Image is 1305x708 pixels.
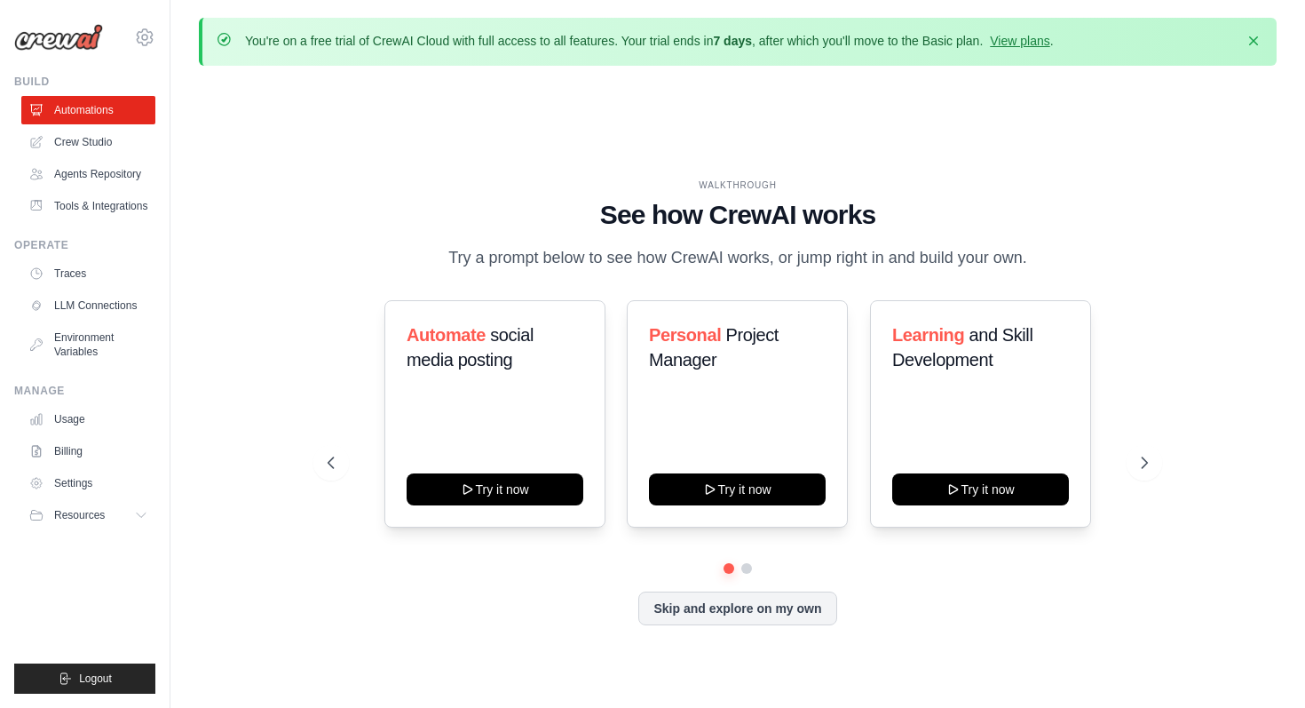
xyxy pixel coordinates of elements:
span: Personal [649,325,721,345]
span: Project Manager [649,325,779,370]
div: Manage [14,384,155,398]
span: Logout [79,672,112,686]
h1: See how CrewAI works [328,199,1147,231]
button: Resources [21,501,155,529]
a: Settings [21,469,155,497]
strong: 7 days [713,34,752,48]
div: WALKTHROUGH [328,179,1147,192]
p: Try a prompt below to see how CrewAI works, or jump right in and build your own. [439,245,1036,271]
a: Crew Studio [21,128,155,156]
button: Try it now [649,473,826,505]
a: Automations [21,96,155,124]
a: Environment Variables [21,323,155,366]
span: Learning [892,325,964,345]
img: Logo [14,24,103,51]
a: View plans [990,34,1049,48]
button: Try it now [407,473,583,505]
span: Automate [407,325,486,345]
a: Tools & Integrations [21,192,155,220]
button: Try it now [892,473,1069,505]
a: LLM Connections [21,291,155,320]
div: Operate [14,238,155,252]
iframe: Chat Widget [1216,623,1305,708]
span: and Skill Development [892,325,1032,370]
p: You're on a free trial of CrewAI Cloud with full access to all features. Your trial ends in , aft... [245,32,1054,50]
button: Skip and explore on my own [638,592,836,625]
span: social media posting [407,325,534,370]
a: Usage [21,405,155,434]
a: Billing [21,437,155,465]
a: Agents Repository [21,160,155,188]
div: Build [14,75,155,89]
a: Traces [21,259,155,288]
span: Resources [54,508,105,522]
button: Logout [14,664,155,694]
